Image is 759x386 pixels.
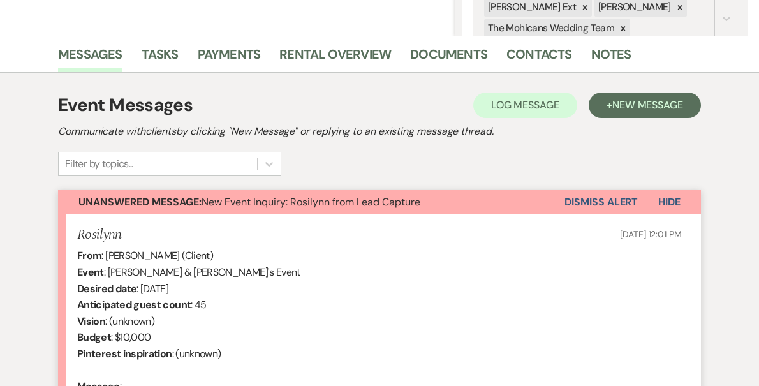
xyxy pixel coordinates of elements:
button: Hide [638,190,701,214]
b: Event [77,265,104,279]
h2: Communicate with clients by clicking "New Message" or replying to an existing message thread. [58,124,701,139]
b: Anticipated guest count [77,298,191,311]
h1: Event Messages [58,92,193,119]
b: Vision [77,315,105,328]
h5: Rosilynn [77,227,122,243]
span: New Message [612,98,683,112]
span: New Event Inquiry: Rosilynn from Lead Capture [78,195,420,209]
button: Log Message [473,93,577,118]
button: Unanswered Message:New Event Inquiry: Rosilynn from Lead Capture [58,190,564,214]
b: Desired date [77,282,136,295]
div: Filter by topics... [65,156,133,172]
strong: Unanswered Message: [78,195,202,209]
span: Log Message [491,98,559,112]
a: Contacts [506,44,572,72]
a: Payments [198,44,261,72]
a: Tasks [142,44,179,72]
b: Pinterest inspiration [77,347,172,360]
a: Messages [58,44,122,72]
span: [DATE] 12:01 PM [620,228,682,240]
b: From [77,249,101,262]
button: +New Message [589,93,701,118]
button: Dismiss Alert [564,190,638,214]
span: Hide [658,195,681,209]
a: Rental Overview [279,44,391,72]
a: Documents [410,44,487,72]
a: Notes [591,44,631,72]
b: Budget [77,330,111,344]
div: The Mohicans Wedding Team [484,19,616,38]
